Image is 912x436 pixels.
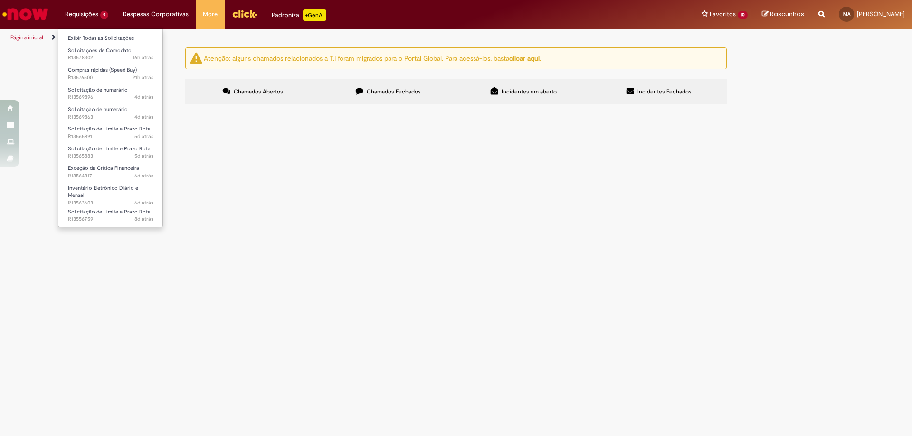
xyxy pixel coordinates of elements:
span: Solicitação de Limite e Prazo Rota [68,208,151,215]
span: Chamados Fechados [367,88,421,95]
span: Solicitações de Comodato [68,47,132,54]
span: 9 [100,11,108,19]
ul: Trilhas de página [7,29,601,46]
a: Aberto R13565883 : Solicitação de Limite e Prazo Rota [58,144,163,161]
a: Aberto R13569863 : Solicitação de numerário [58,104,163,122]
a: Aberto R13564317 : Exceção da Crítica Financeira [58,163,163,181]
a: Aberto R13556759 : Solicitação de Limite e Prazo Rota [58,207,163,224]
time: 24/09/2025 17:09:50 [134,172,153,179]
span: 16h atrás [133,54,153,61]
span: Compras rápidas (Speed Buy) [68,66,137,74]
span: Solicitação de Limite e Prazo Rota [68,145,151,152]
span: Rascunhos [770,9,804,19]
div: Padroniza [272,9,326,21]
span: R13569863 [68,113,153,121]
span: Solicitação de numerário [68,86,128,93]
span: 5d atrás [134,152,153,159]
a: Exibir Todas as Solicitações [58,33,163,44]
span: Solicitação de Limite e Prazo Rota [68,125,151,132]
span: Incidentes Fechados [637,88,692,95]
a: Aberto R13569896 : Solicitação de numerário [58,85,163,102]
a: Página inicial [10,34,43,41]
span: MA [843,11,850,17]
img: ServiceNow [1,5,50,24]
time: 25/09/2025 10:53:02 [134,133,153,140]
span: 8d atrás [134,215,153,223]
span: 10 [738,11,748,19]
span: Incidentes em aberto [502,88,557,95]
span: R13569896 [68,93,153,101]
a: Rascunhos [762,10,804,19]
span: Solicitação de numerário [68,106,128,113]
time: 29/09/2025 12:14:28 [133,74,153,81]
span: R13564317 [68,172,153,180]
time: 29/09/2025 16:48:29 [133,54,153,61]
span: R13578302 [68,54,153,62]
time: 26/09/2025 10:48:42 [134,93,153,101]
span: 5d atrás [134,133,153,140]
span: Favoritos [710,9,736,19]
span: R13563603 [68,199,153,207]
img: click_logo_yellow_360x200.png [232,7,257,21]
span: 21h atrás [133,74,153,81]
span: 4d atrás [134,93,153,101]
time: 25/09/2025 10:51:42 [134,152,153,159]
span: Inventário Eletrônico Diário e Mensal [68,185,138,199]
span: 6d atrás [134,199,153,206]
span: R13556759 [68,215,153,223]
span: [PERSON_NAME] [857,10,905,18]
time: 26/09/2025 10:42:35 [134,113,153,121]
span: 4d atrás [134,113,153,121]
p: +GenAi [303,9,326,21]
span: R13565883 [68,152,153,160]
span: Despesas Corporativas [123,9,189,19]
a: Aberto R13565891 : Solicitação de Limite e Prazo Rota [58,124,163,141]
span: Chamados Abertos [234,88,283,95]
a: clicar aqui. [509,54,541,62]
time: 24/09/2025 15:20:34 [134,199,153,206]
time: 22/09/2025 17:50:27 [134,215,153,223]
ng-bind-html: Atenção: alguns chamados relacionados a T.I foram migrados para o Portal Global. Para acessá-los,... [204,54,541,62]
a: Aberto R13578302 : Solicitações de Comodato [58,46,163,63]
span: Requisições [65,9,98,19]
span: R13565891 [68,133,153,140]
span: 6d atrás [134,172,153,179]
span: Exceção da Crítica Financeira [68,165,139,172]
span: More [203,9,218,19]
ul: Requisições [58,28,163,227]
span: R13576500 [68,74,153,82]
a: Aberto R13563603 : Inventário Eletrônico Diário e Mensal [58,183,163,204]
a: Aberto R13576500 : Compras rápidas (Speed Buy) [58,65,163,83]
